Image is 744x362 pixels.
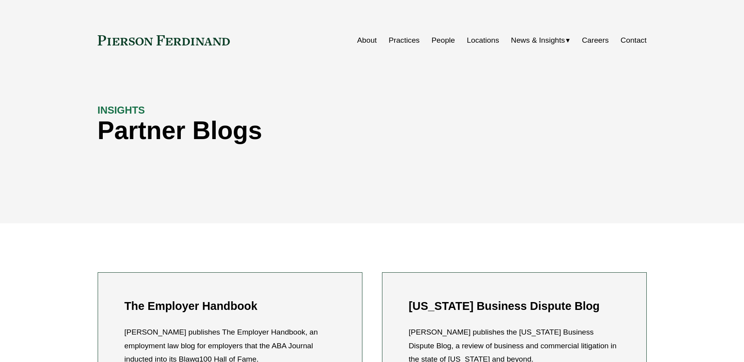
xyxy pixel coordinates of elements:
[98,105,145,116] strong: INSIGHTS
[409,299,620,313] h2: [US_STATE] Business Dispute Blog
[98,116,509,145] h1: Partner Blogs
[389,33,420,48] a: Practices
[620,33,646,48] a: Contact
[511,33,570,48] a: folder dropdown
[431,33,455,48] a: People
[357,33,377,48] a: About
[511,34,565,47] span: News & Insights
[467,33,499,48] a: Locations
[582,33,609,48] a: Careers
[124,299,335,313] h2: The Employer Handbook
